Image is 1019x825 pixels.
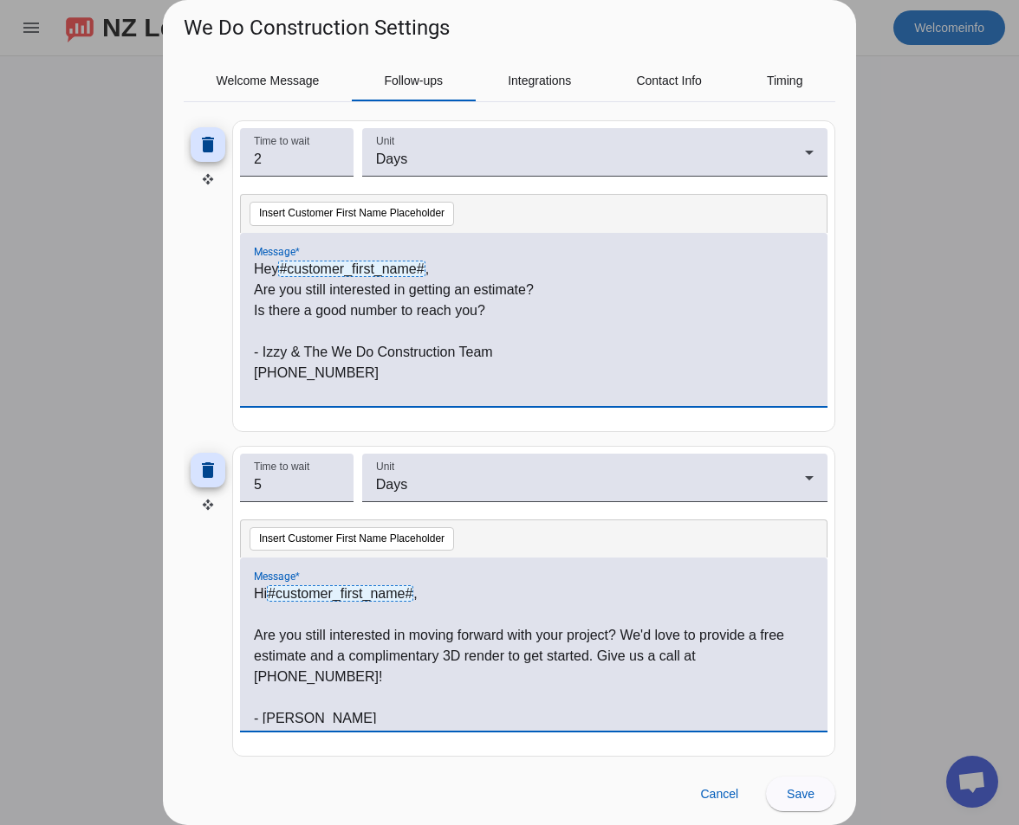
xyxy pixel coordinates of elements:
[766,777,835,811] button: Save
[254,363,814,383] p: [PHONE_NUMBER]
[250,527,454,551] button: Insert Customer First Name Placeholder
[700,787,738,801] span: Cancel
[787,787,815,801] span: Save
[184,14,450,42] h1: We Do Construction Settings
[254,280,814,300] p: Are you still interested in getting an estimate?
[376,151,407,166] span: Days
[254,300,814,321] p: Is there a good number to reach you?
[254,583,814,604] p: Hi ,
[254,342,814,363] p: - Izzy & The We Do Construction Team
[217,74,320,87] span: Welcome Message
[508,74,571,87] span: Integrations
[376,477,407,492] span: Days
[198,134,218,155] mat-icon: delete
[267,585,413,602] span: #customer_first_name#
[254,625,814,687] p: Are you still interested in moving forward with your project? We'd love to provide a free estimat...
[254,259,814,280] p: Hey ,
[254,135,309,146] mat-label: Time to wait
[767,74,803,87] span: Timing
[254,708,814,729] p: - [PERSON_NAME]
[384,74,443,87] span: Follow-ups
[636,74,702,87] span: Contact Info
[198,460,218,480] mat-icon: delete
[278,261,425,277] span: #customer_first_name#
[686,777,752,811] button: Cancel
[254,461,309,472] mat-label: Time to wait
[376,461,394,472] mat-label: Unit
[250,202,454,226] button: Insert Customer First Name Placeholder
[376,135,394,146] mat-label: Unit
